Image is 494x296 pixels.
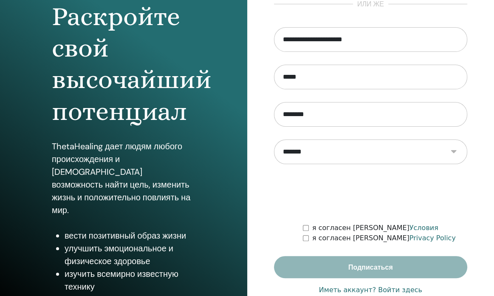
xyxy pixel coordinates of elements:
[409,234,456,242] a: Privacy Policy
[65,242,195,268] li: улучшить эмоциональное и физическое здоровье
[312,233,456,243] label: я согласен [PERSON_NAME]
[312,223,438,233] label: я согласен [PERSON_NAME]
[306,177,435,210] iframe: reCAPTCHA
[65,268,195,293] li: изучить всемирно известную технику
[409,224,438,232] a: Условия
[52,1,195,128] h1: Раскройте свой высочайший потенциал
[319,285,422,295] a: Иметь аккаунт? Войти здесь
[65,229,195,242] li: вести позитивный образ жизни
[52,140,195,216] p: ThetaHealing дает людям любого происхождения и [DEMOGRAPHIC_DATA] возможность найти цель, изменит...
